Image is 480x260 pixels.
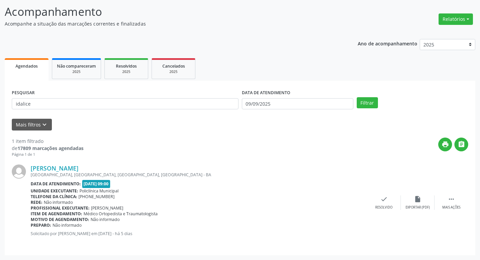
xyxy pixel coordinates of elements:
b: Unidade executante: [31,188,78,194]
span: Não compareceram [57,63,96,69]
div: [GEOGRAPHIC_DATA], [GEOGRAPHIC_DATA], [GEOGRAPHIC_DATA], [GEOGRAPHIC_DATA] - BA [31,172,367,178]
b: Profissional executante: [31,205,90,211]
span: Não informado [91,217,120,222]
i:  [458,141,465,148]
span: Agendados [15,63,38,69]
div: 2025 [57,69,96,74]
div: Exportar (PDF) [406,205,430,210]
b: Motivo de agendamento: [31,217,89,222]
button:  [454,138,468,151]
div: 2025 [109,69,143,74]
div: 2025 [157,69,190,74]
span: [DATE] 09:00 [82,180,110,188]
span: Não informado [53,222,82,228]
button: Relatórios [439,13,473,25]
p: Solicitado por [PERSON_NAME] em [DATE] - há 5 dias [31,231,367,236]
button: Mais filtroskeyboard_arrow_down [12,119,52,131]
span: [PERSON_NAME] [91,205,123,211]
p: Acompanhamento [5,3,334,20]
p: Ano de acompanhamento [358,39,417,47]
span: Policlínica Municipal [79,188,119,194]
i: insert_drive_file [414,195,421,203]
div: Página 1 de 1 [12,152,84,157]
span: [PHONE_NUMBER] [78,194,115,199]
div: Mais ações [442,205,460,210]
button: print [438,138,452,151]
strong: 17809 marcações agendadas [18,145,84,151]
label: DATA DE ATENDIMENTO [242,88,290,98]
img: img [12,164,26,179]
b: Preparo: [31,222,51,228]
span: Não informado [44,199,73,205]
i: keyboard_arrow_down [41,121,48,128]
span: Resolvidos [116,63,137,69]
i:  [448,195,455,203]
b: Data de atendimento: [31,181,81,187]
label: PESQUISAR [12,88,35,98]
input: Nome, CNS [12,98,238,110]
a: [PERSON_NAME] [31,164,78,172]
span: Médico Ortopedista e Traumatologista [84,211,158,217]
div: de [12,145,84,152]
i: check [380,195,388,203]
button: Filtrar [357,97,378,109]
div: 1 item filtrado [12,138,84,145]
p: Acompanhe a situação das marcações correntes e finalizadas [5,20,334,27]
b: Rede: [31,199,42,205]
div: Resolvido [375,205,392,210]
input: Selecione um intervalo [242,98,353,110]
b: Telefone da clínica: [31,194,77,199]
span: Cancelados [162,63,185,69]
b: Item de agendamento: [31,211,82,217]
i: print [442,141,449,148]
